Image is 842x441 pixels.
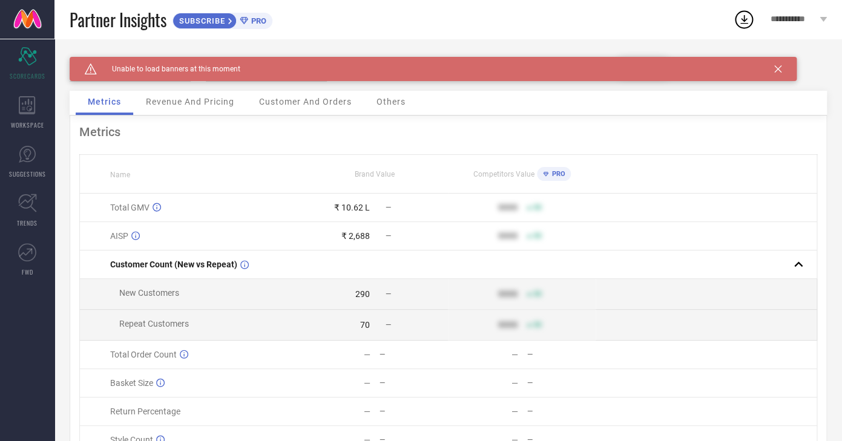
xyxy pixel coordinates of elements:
span: Brand Value [355,170,395,178]
a: SUBSCRIBEPRO [173,10,272,29]
div: — [527,350,595,359]
div: — [380,407,447,416]
span: PRO [248,16,266,25]
span: SCORECARDS [10,71,45,80]
span: Return Percentage [110,407,180,416]
span: New Customers [119,288,179,298]
span: SUGGESTIONS [9,169,46,178]
span: SUBSCRIBE [173,16,228,25]
span: Basket Size [110,378,153,388]
span: Name [110,171,130,179]
span: Customer Count (New vs Repeat) [110,260,237,269]
span: Others [377,97,406,106]
span: Revenue And Pricing [146,97,234,106]
div: — [364,407,370,416]
span: 50 [533,232,542,240]
span: — [386,203,391,212]
span: Customer And Orders [259,97,352,106]
span: — [386,290,391,298]
div: — [364,378,370,388]
span: 50 [533,203,542,212]
span: Metrics [88,97,121,106]
div: 9999 [498,203,518,212]
span: Total Order Count [110,350,177,359]
span: Total GMV [110,203,150,212]
span: PRO [548,170,565,178]
span: Repeat Customers [119,319,189,328]
div: Open download list [733,8,755,30]
div: 9999 [498,320,518,330]
span: 50 [533,321,542,329]
span: — [386,232,391,240]
div: ₹ 10.62 L [334,203,370,212]
span: Competitors Value [473,170,534,178]
div: 290 [355,289,370,299]
div: Brand [70,57,191,65]
div: 9999 [498,231,518,241]
span: TRENDS [17,218,38,227]
div: 70 [360,320,370,330]
span: FWD [22,267,33,276]
div: — [511,407,518,416]
span: AISP [110,231,128,241]
span: 50 [533,290,542,298]
span: Unable to load banners at this moment [97,65,240,73]
span: — [386,321,391,329]
span: WORKSPACE [11,120,44,129]
div: — [380,379,447,387]
div: — [511,378,518,388]
div: — [380,350,447,359]
div: ₹ 2,688 [341,231,370,241]
div: — [527,379,595,387]
div: — [364,350,370,359]
span: Partner Insights [70,7,166,32]
div: 9999 [498,289,518,299]
div: — [511,350,518,359]
div: — [527,407,595,416]
div: Metrics [79,125,817,139]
